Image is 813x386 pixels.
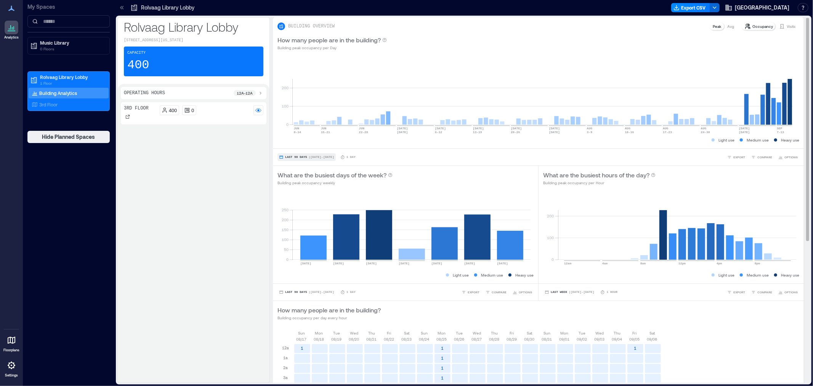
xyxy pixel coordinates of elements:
[298,330,305,336] p: Sun
[124,105,149,111] p: 3rd Floor
[283,355,288,361] p: 1a
[726,288,747,296] button: EXPORT
[124,19,263,34] p: Rolvaag Library Lobby
[441,355,444,360] text: 1
[284,247,289,252] tspan: 50
[453,272,469,278] p: Light use
[515,272,534,278] p: Heavy use
[4,35,19,40] p: Analytics
[282,227,289,232] tspan: 150
[40,40,104,46] p: Music Library
[301,346,304,351] text: 1
[511,127,522,130] text: [DATE]
[492,290,507,294] span: COMPARE
[633,330,637,336] p: Fri
[277,170,386,180] p: What are the busiest days of the week?
[333,330,340,336] p: Tue
[717,262,722,265] text: 4pm
[747,272,769,278] p: Medium use
[277,45,387,51] p: Building peak occupancy per Day
[606,290,617,294] p: 1 Hour
[297,336,307,342] p: 08/17
[359,127,365,130] text: JUN
[40,46,104,52] p: 0 Floors
[750,288,774,296] button: COMPARE
[630,336,640,342] p: 09/05
[614,330,621,336] p: Thu
[777,153,799,161] button: OPTIONS
[127,58,149,73] p: 400
[678,262,686,265] text: 12pm
[752,23,773,29] p: Occupancy
[2,356,21,380] a: Settings
[282,237,289,242] tspan: 100
[441,375,444,380] text: 1
[473,127,484,130] text: [DATE]
[294,127,300,130] text: JUN
[784,290,798,294] span: OPTIONS
[332,336,342,342] p: 08/19
[42,133,95,141] span: Hide Planned Spaces
[282,85,289,90] tspan: 200
[552,257,554,262] tspan: 0
[543,180,656,186] p: Building peak occupancy per Hour
[489,336,500,342] p: 08/28
[1,331,22,355] a: Floorplans
[625,127,631,130] text: AUG
[321,130,330,134] text: 15-21
[701,127,707,130] text: AUG
[739,127,750,130] text: [DATE]
[283,365,288,371] p: 2a
[282,345,289,351] p: 12a
[547,235,554,240] tspan: 100
[718,272,734,278] p: Light use
[777,130,784,134] text: 7-13
[472,336,482,342] p: 08/27
[595,330,604,336] p: Wed
[755,262,760,265] text: 8pm
[367,336,377,342] p: 08/21
[727,23,734,29] p: Avg
[282,104,289,108] tspan: 100
[387,330,391,336] p: Fri
[640,262,646,265] text: 8am
[549,130,560,134] text: [DATE]
[777,127,783,130] text: SEP
[647,336,657,342] p: 09/06
[431,262,443,265] text: [DATE]
[5,373,18,378] p: Settings
[757,290,772,294] span: COMPARE
[27,3,110,11] p: My Spaces
[39,90,77,96] p: Building Analytics
[456,330,463,336] p: Tue
[286,122,289,127] tspan: 0
[277,315,381,321] p: Building occupancy per day every hour
[663,130,672,134] text: 17-23
[124,37,263,43] p: [STREET_ADDRESS][US_STATE]
[473,130,482,134] text: 13-19
[333,262,344,265] text: [DATE]
[277,288,336,296] button: Last 90 Days |[DATE]-[DATE]
[497,262,508,265] text: [DATE]
[543,288,596,296] button: Last Week |[DATE]-[DATE]
[510,330,514,336] p: Fri
[543,170,649,180] p: What are the busiest hours of the day?
[141,4,194,11] p: Rolvaag Library Lobby
[577,336,587,342] p: 09/02
[542,336,552,342] p: 08/31
[435,127,446,130] text: [DATE]
[747,137,769,143] p: Medium use
[454,336,465,342] p: 08/26
[564,262,571,265] text: 12am
[781,137,799,143] p: Heavy use
[460,288,481,296] button: EXPORT
[671,3,710,12] button: Export CSV
[346,155,356,159] p: 1 Day
[713,23,721,29] p: Peak
[27,131,110,143] button: Hide Planned Spaces
[359,130,368,134] text: 22-28
[288,23,335,29] p: BUILDING OVERVIEW
[192,107,194,113] p: 0
[315,330,323,336] p: Mon
[397,127,408,130] text: [DATE]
